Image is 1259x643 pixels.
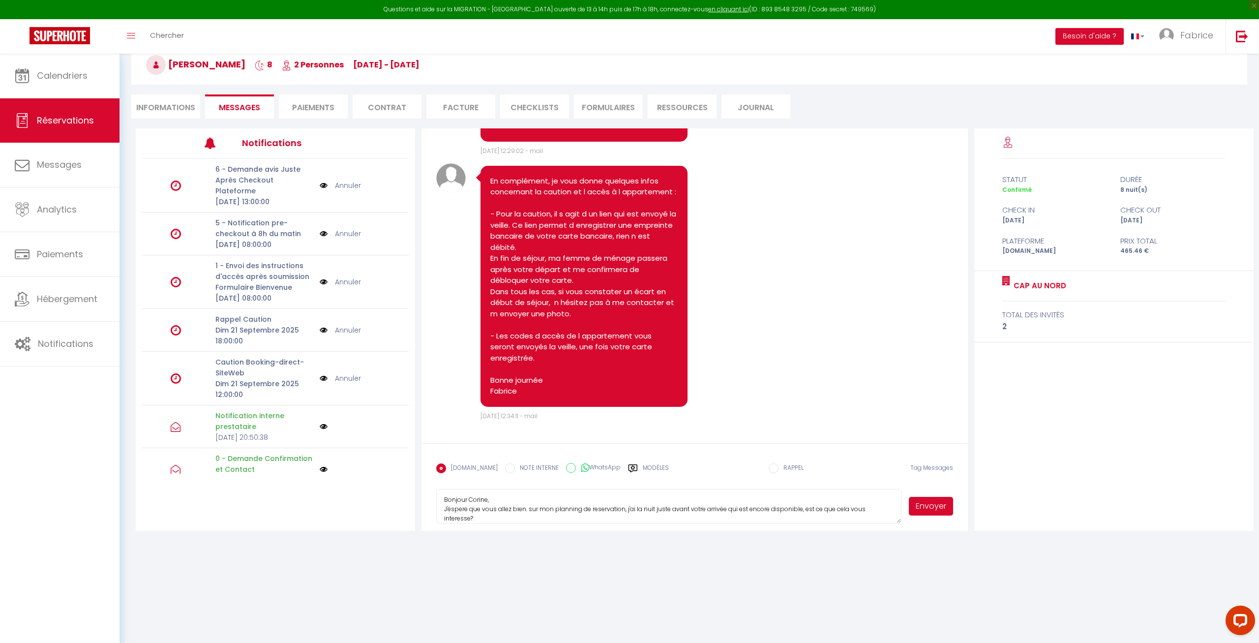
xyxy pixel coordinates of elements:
li: Informations [131,94,200,119]
span: 8 [255,59,272,70]
img: NO IMAGE [320,373,328,384]
span: Fabrice [1180,29,1213,41]
p: 1 - Envoi des instructions d'accès après soumission Formulaire Bienvenue [215,260,314,293]
span: Messages [219,102,260,113]
span: [DATE] - [DATE] [353,59,420,70]
p: 5 - Notification pre-checkout à 8h du matin [215,217,314,239]
img: ... [1159,28,1174,43]
a: Annuler [335,180,361,191]
img: avatar.png [436,163,466,193]
label: [DOMAIN_NAME] [446,463,498,474]
span: Paiements [37,248,83,260]
p: [DATE] 13:00:00 [215,196,314,207]
p: [DATE] 08:00:00 [215,239,314,250]
a: Annuler [335,276,361,287]
iframe: LiveChat chat widget [1218,602,1259,643]
img: NO IMAGE [320,465,328,473]
button: Besoin d'aide ? [1055,28,1124,45]
div: statut [996,174,1114,185]
div: [DATE] [996,216,1114,225]
div: [DATE] [1114,216,1232,225]
span: Chercher [150,30,184,40]
span: [DATE] 12:29:02 - mail [480,147,543,155]
label: RAPPEL [779,463,804,474]
span: [DATE] 12:34:11 - mail [480,412,538,420]
a: ... Fabrice [1152,19,1226,54]
p: Dim 21 Septembre 2025 12:00:00 [215,378,314,400]
p: Caution Booking-direct-SiteWeb [215,357,314,378]
span: Messages [37,158,82,171]
a: Annuler [335,228,361,239]
a: Annuler [335,325,361,336]
div: [DOMAIN_NAME] [996,246,1114,256]
li: Facture [426,94,495,119]
span: Hébergement [37,293,97,305]
p: Rappel Caution [215,314,314,325]
span: Réservations [37,114,94,126]
div: 2 [1002,321,1226,333]
pre: En complément, je vous donne quelques infos concernant la caution et l accès à l appartement : - ... [490,176,677,397]
li: Journal [721,94,790,119]
label: NOTE INTERNE [515,463,559,474]
img: NO IMAGE [320,228,328,239]
a: Annuler [335,373,361,384]
img: NO IMAGE [320,180,328,191]
div: total des invités [1002,309,1226,321]
label: WhatsApp [576,463,621,474]
button: Envoyer [909,497,953,516]
span: 2 Personnes [282,59,344,70]
p: [DATE] 20:50:38 [215,432,314,443]
img: NO IMAGE [320,325,328,336]
a: Chercher [143,19,191,54]
p: [DATE] 08:00:00 [215,293,314,304]
p: 6 - Demande avis Juste Après Checkout Plateforme [215,164,314,196]
p: Dim 21 Septembre 2025 18:00:00 [215,325,314,346]
a: Cap au Nord [1010,280,1066,292]
li: Paiements [279,94,348,119]
div: 465.46 € [1114,246,1232,256]
div: check in [996,204,1114,216]
li: CHECKLISTS [500,94,569,119]
img: NO IMAGE [320,423,328,430]
span: Calendriers [37,69,88,82]
h3: Notifications [242,132,353,154]
li: Ressources [648,94,717,119]
span: [PERSON_NAME] [146,58,245,70]
p: 0 - Demande Confirmation et Contact [215,453,314,475]
div: Plateforme [996,235,1114,247]
img: logout [1236,30,1248,42]
div: durée [1114,174,1232,185]
img: Super Booking [30,27,90,44]
p: Notification interne prestataire [215,410,314,432]
img: NO IMAGE [320,276,328,287]
li: FORMULAIRES [574,94,643,119]
span: Confirmé [1002,185,1032,194]
span: Notifications [38,337,93,350]
div: 8 nuit(s) [1114,185,1232,195]
a: en cliquant ici [708,5,749,13]
div: Prix total [1114,235,1232,247]
label: Modèles [643,463,669,481]
span: Tag Messages [910,463,953,472]
li: Contrat [353,94,421,119]
span: Analytics [37,203,77,215]
div: check out [1114,204,1232,216]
